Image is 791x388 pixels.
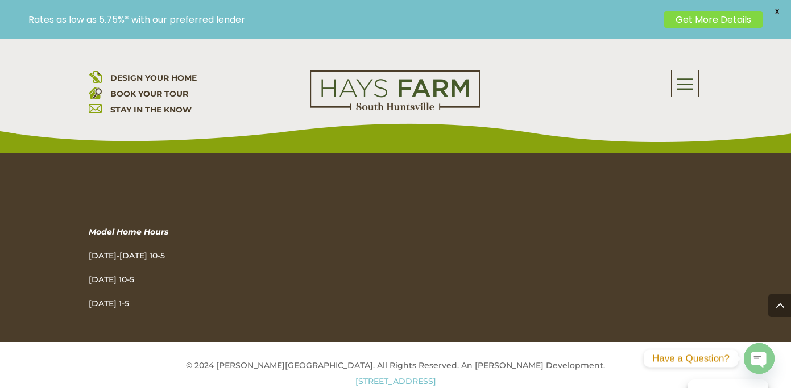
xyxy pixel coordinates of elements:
[89,70,102,83] img: design your home
[89,272,379,295] p: [DATE] 10-5
[768,3,785,20] span: X
[310,70,480,111] img: Logo
[310,103,480,113] a: hays farm homes huntsville development
[89,248,379,272] p: [DATE]-[DATE] 10-5
[110,89,188,99] a: BOOK YOUR TOUR
[110,105,192,115] a: STAY IN THE KNOW
[28,14,659,25] p: Rates as low as 5.75%* with our preferred lender
[89,86,102,99] img: book your home tour
[664,11,763,28] a: Get More Details
[355,376,436,386] a: [STREET_ADDRESS]
[89,295,379,311] p: [DATE] 1-5
[110,73,197,83] a: DESIGN YOUR HOME
[89,227,168,237] em: Model Home Hours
